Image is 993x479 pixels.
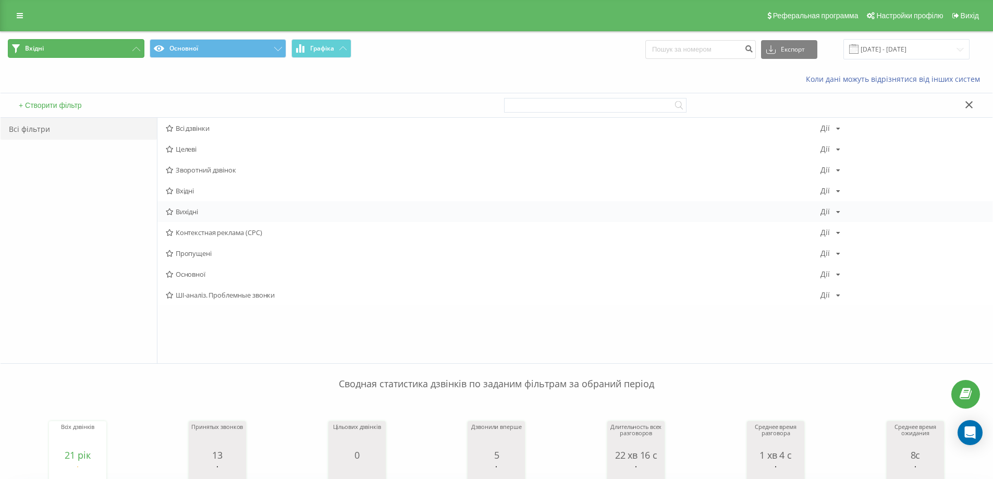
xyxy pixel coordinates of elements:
[333,423,381,431] font: Цільових дзвінків
[176,290,275,300] font: ШІ-аналіз. Проблемные звонки
[820,206,830,216] font: Дії
[820,144,830,154] font: Дії
[169,44,198,53] font: Основної
[176,165,236,175] font: Зворотний дзвінок
[761,40,817,59] button: Експорт
[25,44,44,53] font: Вхідні
[339,377,654,390] font: Сводная статистика дзвінків по заданим фільтрам за обраний період
[820,290,830,300] font: Дії
[19,101,82,109] font: + Створити фільтр
[354,449,360,461] font: 0
[645,40,756,59] input: Пошук за номером
[176,269,205,279] font: Основної
[8,39,144,58] button: Вхідні
[961,11,979,20] font: Вихід
[176,144,197,154] font: Целеві
[806,74,980,84] font: Коли дані можуть відрізнятися від інших систем
[806,74,985,84] a: Коли дані можуть відрізнятися від інших систем
[176,186,194,195] font: Вхідні
[759,449,792,461] font: 1 хв 4 с
[212,449,223,461] font: 13
[65,449,90,461] font: 21 рік
[176,249,212,258] font: Пропущені
[176,228,262,237] font: Контекстная реклама (CPC)
[176,124,210,133] font: Всі дзвінки
[820,269,830,279] font: Дії
[16,101,85,110] button: + Створити фільтр
[176,207,198,216] font: Вихідні
[191,423,243,431] font: Принятых звонков
[820,227,830,237] font: Дії
[755,423,796,437] font: Среднее время разговора
[471,423,521,431] font: Дзвонили вперше
[9,124,50,134] font: Всі фільтри
[150,39,286,58] button: Основної
[773,11,859,20] font: Реферальная программа
[820,186,830,195] font: Дії
[781,45,805,54] font: Експорт
[820,165,830,175] font: Дії
[958,420,983,445] div: Відкрити Intercom Messenger
[310,44,334,53] font: Графіка
[894,423,936,437] font: Среднее время ожидания
[494,449,499,461] font: 5
[820,123,830,133] font: Дії
[291,39,351,58] button: Графіка
[962,100,977,111] button: Закрити
[61,423,95,431] font: Всіх дзвінків
[615,449,657,461] font: 22 хв 16 с
[911,449,921,461] font: 8с
[876,11,943,20] font: Настройки профілю
[610,423,661,437] font: Длительность всех разговоров
[820,248,830,258] font: Дії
